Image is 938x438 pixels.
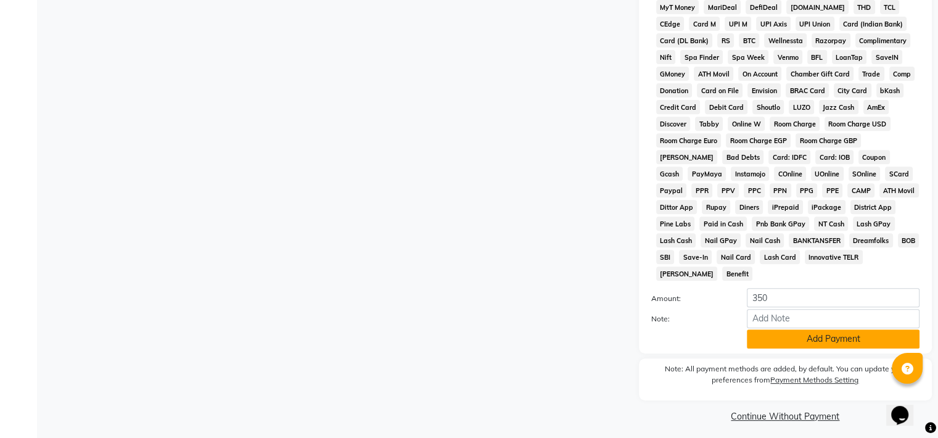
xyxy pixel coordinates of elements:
[858,150,890,164] span: Coupon
[746,233,784,247] span: Nail Cash
[850,200,896,214] span: District App
[768,150,810,164] span: Card: IDFC
[814,217,848,231] span: NT Cash
[819,100,858,114] span: Jazz Cash
[717,183,739,197] span: PPV
[726,133,791,147] span: Room Charge EGP
[764,33,807,48] span: Wellnessta
[849,167,881,181] span: SOnline
[849,233,893,247] span: Dreamfolks
[688,167,726,181] span: PayMaya
[725,17,751,31] span: UPI M
[832,50,867,64] span: LoanTap
[717,250,755,264] span: Nail Card
[680,50,723,64] span: Spa Finder
[871,50,902,64] span: SaveIN
[752,217,809,231] span: Pnb Bank GPay
[898,233,919,247] span: BOB
[786,83,829,97] span: BRAC Card
[886,389,926,426] iframe: chat widget
[839,17,907,31] span: Card (Indian Bank)
[768,200,803,214] span: iPrepaid
[656,183,687,197] span: Paypal
[876,83,904,97] span: bKash
[722,267,752,281] span: Benefit
[747,288,919,307] input: Amount
[770,117,820,131] span: Room Charge
[744,183,765,197] span: PPC
[747,83,781,97] span: Envision
[641,410,929,423] a: Continue Without Payment
[863,100,889,114] span: AmEx
[731,167,769,181] span: Instamojo
[847,183,874,197] span: CAMP
[747,309,919,328] input: Add Note
[879,183,919,197] span: ATH Movil
[656,50,676,64] span: Nift
[651,363,919,390] label: Note: All payment methods are added, by default. You can update your preferences from
[739,33,759,48] span: BTC
[885,167,913,181] span: SCard
[656,267,718,281] span: [PERSON_NAME]
[752,100,784,114] span: Shoutlo
[656,33,713,48] span: Card (DL Bank)
[728,117,765,131] span: Online W
[773,50,802,64] span: Venmo
[796,17,834,31] span: UPI Union
[656,150,718,164] span: [PERSON_NAME]
[770,183,791,197] span: PPN
[735,200,763,214] span: Diners
[702,200,730,214] span: Rupay
[656,217,695,231] span: Pine Labs
[656,117,691,131] span: Discover
[747,329,919,349] button: Add Payment
[822,183,842,197] span: PPE
[738,67,781,81] span: On Account
[656,250,675,264] span: SBI
[717,33,734,48] span: RS
[756,17,791,31] span: UPI Axis
[770,374,858,386] label: Payment Methods Setting
[679,250,712,264] span: Save-In
[774,167,806,181] span: COnline
[656,67,689,81] span: GMoney
[807,50,827,64] span: BFL
[786,67,854,81] span: Chamber Gift Card
[858,67,884,81] span: Trade
[656,200,697,214] span: Dittor App
[825,117,891,131] span: Room Charge USD
[695,117,723,131] span: Tabby
[728,50,768,64] span: Spa Week
[853,217,895,231] span: Lash GPay
[796,133,861,147] span: Room Charge GBP
[808,200,845,214] span: iPackage
[642,313,738,324] label: Note:
[689,17,720,31] span: Card M
[855,33,911,48] span: Complimentary
[789,233,844,247] span: BANKTANSFER
[722,150,763,164] span: Bad Debts
[694,67,733,81] span: ATH Movil
[697,83,743,97] span: Card on File
[642,293,738,304] label: Amount:
[656,133,722,147] span: Room Charge Euro
[691,183,712,197] span: PPR
[705,100,747,114] span: Debit Card
[815,150,854,164] span: Card: IOB
[811,167,844,181] span: UOnline
[889,67,915,81] span: Comp
[656,100,701,114] span: Credit Card
[656,17,685,31] span: CEdge
[656,167,683,181] span: Gcash
[789,100,814,114] span: LUZO
[805,250,863,264] span: Innovative TELR
[656,233,696,247] span: Lash Cash
[701,233,741,247] span: Nail GPay
[656,83,693,97] span: Donation
[699,217,747,231] span: Paid in Cash
[796,183,818,197] span: PPG
[834,83,871,97] span: City Card
[812,33,850,48] span: Razorpay
[760,250,800,264] span: Lash Card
